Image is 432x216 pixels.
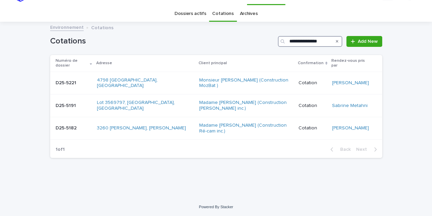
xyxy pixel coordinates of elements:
[356,147,371,152] span: Next
[212,6,233,22] a: Cotations
[332,80,369,86] a: [PERSON_NAME]
[199,123,293,134] a: Madame [PERSON_NAME] (Construction Ré-cam inc.)
[278,36,342,47] input: Search
[97,100,194,111] a: Lot 3569797, [GEOGRAPHIC_DATA], [GEOGRAPHIC_DATA]
[96,59,112,67] p: Adresse
[199,77,293,89] a: Monsieur [PERSON_NAME] (Construction MozBat )
[299,80,327,86] p: Cotation
[50,141,70,158] p: 1 of 1
[331,57,371,70] p: Rendez-vous pris par
[97,125,186,131] a: 3260 [PERSON_NAME], [PERSON_NAME]
[50,36,275,46] h1: Cotations
[332,103,368,109] a: Sabrine Metahni
[299,103,327,109] p: Cotation
[174,6,206,22] a: Dossiers actifs
[50,117,382,140] tr: D25-5182D25-5182 3260 [PERSON_NAME], [PERSON_NAME] Madame [PERSON_NAME] (Construction Ré-cam inc....
[358,39,378,44] span: Add New
[299,125,327,131] p: Cotation
[199,100,293,111] a: Madame [PERSON_NAME] (Construction [PERSON_NAME] inc.)
[50,23,84,31] a: Environnement
[336,147,351,152] span: Back
[325,146,353,152] button: Back
[97,77,194,89] a: 4798 [GEOGRAPHIC_DATA], [GEOGRAPHIC_DATA]
[199,205,233,209] a: Powered By Stacker
[346,36,382,47] a: Add New
[56,124,78,131] p: D25-5182
[91,23,114,31] p: Cotations
[56,79,78,86] p: D25-5221
[298,59,324,67] p: Confirmation
[353,146,382,152] button: Next
[56,102,77,109] p: D25-5191
[199,59,227,67] p: Client principal
[56,57,88,70] p: Numéro de dossier
[50,72,382,94] tr: D25-5221D25-5221 4798 [GEOGRAPHIC_DATA], [GEOGRAPHIC_DATA] Monsieur [PERSON_NAME] (Construction M...
[50,94,382,117] tr: D25-5191D25-5191 Lot 3569797, [GEOGRAPHIC_DATA], [GEOGRAPHIC_DATA] Madame [PERSON_NAME] (Construc...
[240,6,258,22] a: Archives
[332,125,369,131] a: [PERSON_NAME]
